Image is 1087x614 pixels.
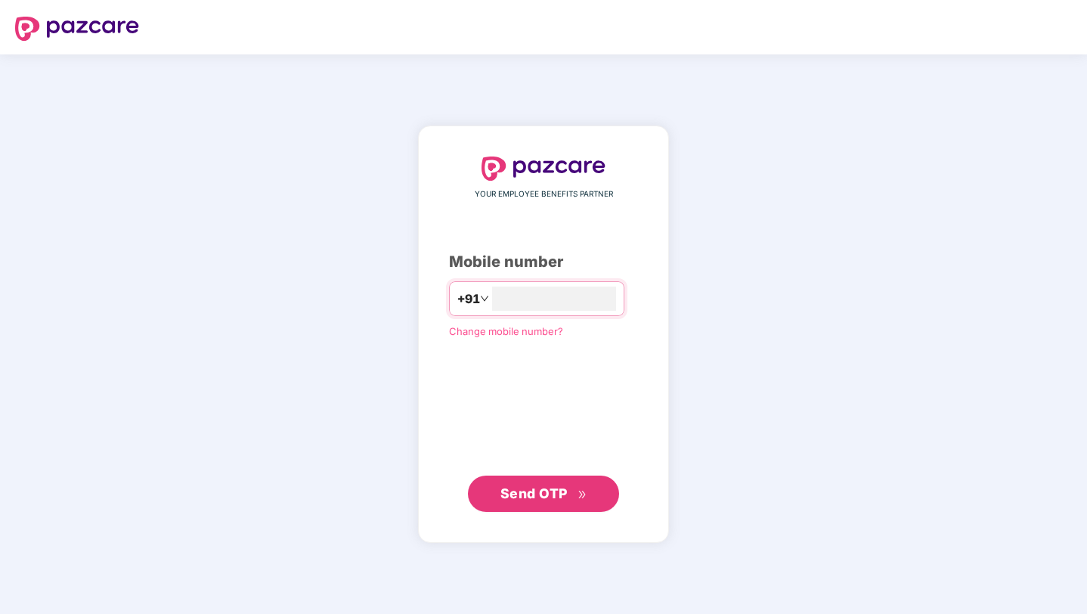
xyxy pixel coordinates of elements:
[500,485,568,501] span: Send OTP
[449,325,563,337] a: Change mobile number?
[449,250,638,274] div: Mobile number
[457,290,480,309] span: +91
[480,294,489,303] span: down
[468,476,619,512] button: Send OTPdouble-right
[475,188,613,200] span: YOUR EMPLOYEE BENEFITS PARTNER
[15,17,139,41] img: logo
[578,490,587,500] span: double-right
[482,157,605,181] img: logo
